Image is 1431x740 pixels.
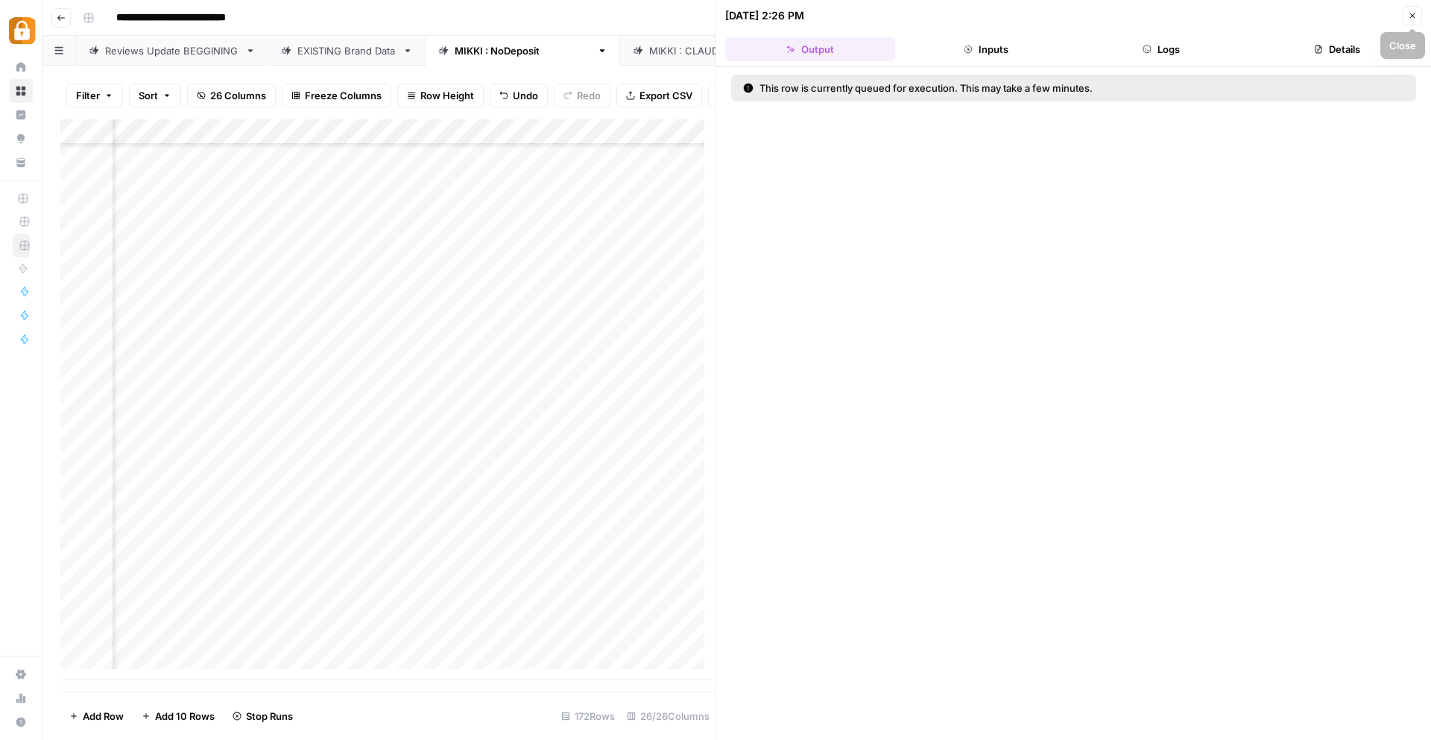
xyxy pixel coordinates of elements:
[743,81,1248,95] div: This row is currently queued for execution. This may take a few minutes.
[426,36,620,66] a: [PERSON_NAME] : NoDeposit
[616,84,702,107] button: Export CSV
[513,88,538,103] span: Undo
[66,84,123,107] button: Filter
[297,43,397,58] div: EXISTING Brand Data
[490,84,548,107] button: Undo
[246,709,293,724] span: Stop Runs
[155,709,215,724] span: Add 10 Rows
[268,36,426,66] a: EXISTING Brand Data
[129,84,181,107] button: Sort
[282,84,391,107] button: Freeze Columns
[105,43,239,58] div: Reviews Update BEGGINING
[397,84,484,107] button: Row Height
[139,88,158,103] span: Sort
[725,8,804,23] div: [DATE] 2:26 PM
[76,36,268,66] a: Reviews Update BEGGINING
[420,88,474,103] span: Row Height
[133,704,224,728] button: Add 10 Rows
[9,686,33,710] a: Usage
[554,84,610,107] button: Redo
[901,37,1071,61] button: Inputs
[621,704,715,728] div: 26/26 Columns
[83,709,124,724] span: Add Row
[577,88,601,103] span: Redo
[60,704,133,728] button: Add Row
[725,37,895,61] button: Output
[620,36,845,66] a: [PERSON_NAME] : [PERSON_NAME]
[210,88,266,103] span: 26 Columns
[9,127,33,151] a: Opportunities
[1077,37,1247,61] button: Logs
[649,43,816,58] div: [PERSON_NAME] : [PERSON_NAME]
[1252,37,1422,61] button: Details
[9,17,36,44] img: Adzz Logo
[9,79,33,103] a: Browse
[187,84,276,107] button: 26 Columns
[639,88,692,103] span: Export CSV
[9,55,33,79] a: Home
[9,662,33,686] a: Settings
[9,103,33,127] a: Insights
[305,88,382,103] span: Freeze Columns
[555,704,621,728] div: 172 Rows
[9,710,33,734] button: Help + Support
[9,12,33,49] button: Workspace: Adzz
[9,151,33,175] a: Your Data
[76,88,100,103] span: Filter
[224,704,302,728] button: Stop Runs
[455,43,591,58] div: [PERSON_NAME] : NoDeposit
